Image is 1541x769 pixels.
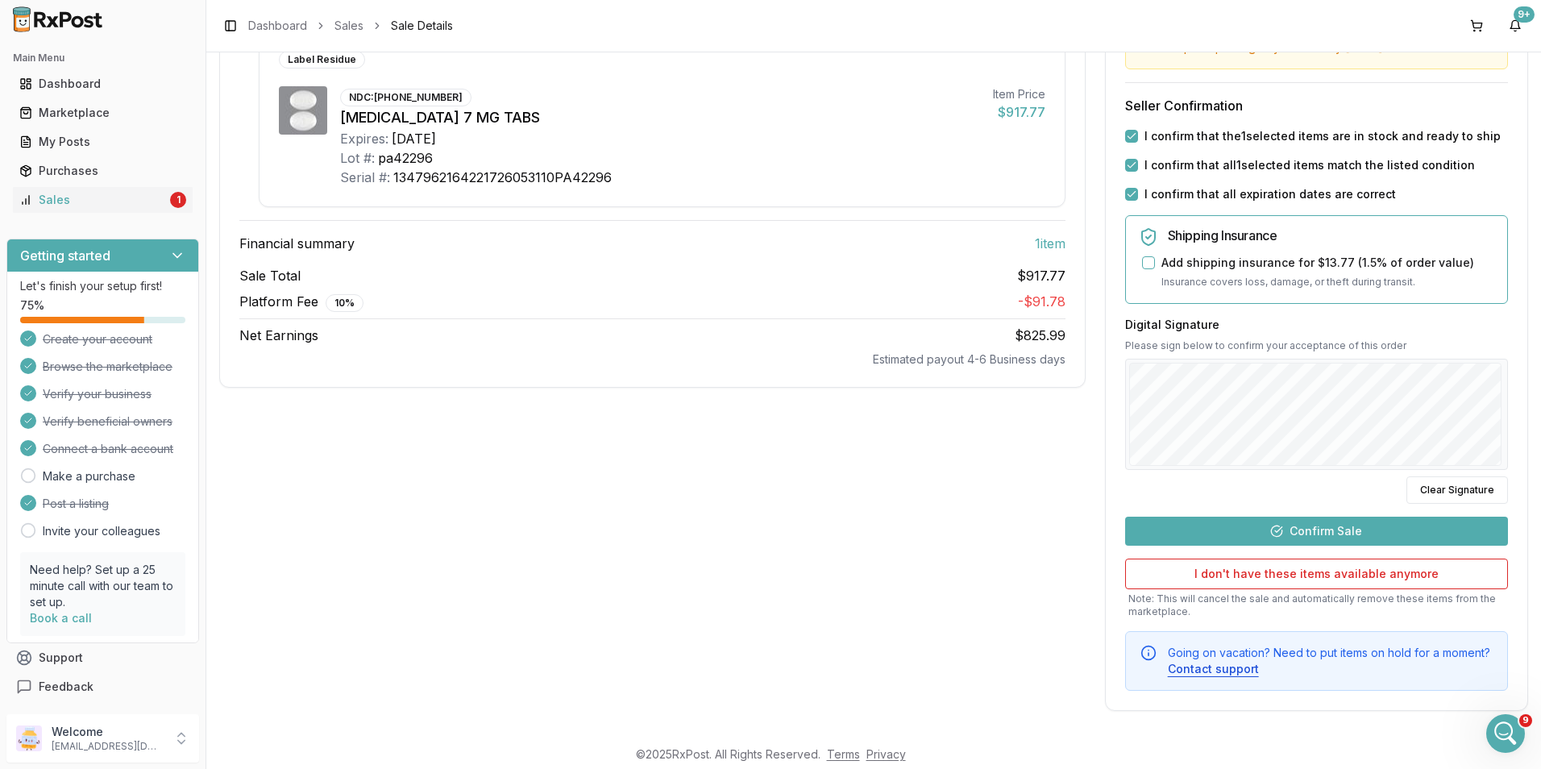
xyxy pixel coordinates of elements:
[43,496,109,512] span: Post a listing
[13,185,193,214] a: Sales1
[19,76,186,92] div: Dashboard
[43,331,152,347] span: Create your account
[1514,6,1535,23] div: 9+
[378,148,433,168] div: pa42296
[13,98,193,127] a: Marketplace
[866,747,906,761] a: Privacy
[133,428,301,460] button: I have a general question
[107,93,309,128] div: Outbound SMS on Support Line
[1519,714,1532,727] span: 9
[993,102,1045,122] div: $917.77
[1406,476,1508,504] button: Clear Signature
[39,679,93,695] span: Feedback
[1015,327,1065,343] span: $825.99
[6,158,199,184] button: Purchases
[43,523,160,539] a: Invite your colleagues
[1125,517,1508,546] button: Confirm Sale
[239,292,363,312] span: Platform Fee
[1161,255,1474,271] label: Add shipping insurance for $13.77 ( 1.5 % of order value)
[1502,13,1528,39] button: 9+
[1125,592,1508,618] p: Note: This will cancel the sale and automatically remove these items from the marketplace.
[334,18,363,34] a: Sales
[1168,645,1494,677] div: Going on vacation? Need to put items on hold for a moment?
[1125,339,1508,352] p: Please sign below to confirm your acceptance of this order
[6,71,199,97] button: Dashboard
[340,148,375,168] div: Lot #:
[1486,714,1525,753] iframe: Intercom live chat
[13,127,193,156] a: My Posts
[1017,266,1065,285] span: $917.77
[170,192,186,208] div: 1
[13,93,309,148] div: ALPESH says…
[827,747,860,761] a: Terms
[1125,317,1508,333] h3: Digital Signature
[248,18,453,34] nav: breadcrumb
[1161,274,1494,290] p: Insurance covers loss, damage, or theft during transit.
[340,89,471,106] div: NDC: [PHONE_NUMBER]
[993,86,1045,102] div: Item Price
[78,20,201,36] p: The team can also help
[239,351,1065,368] div: Estimated payout 4-6 Business days
[120,103,297,116] span: Outbound SMS on Support Line
[6,643,199,672] button: Support
[30,562,176,610] p: Need help? Set up a 25 minute call with our team to set up.
[340,129,388,148] div: Expires:
[392,129,436,148] div: [DATE]
[393,168,612,187] div: 1347962164221726053110PA42296
[68,509,301,541] button: A major feature has stopped working
[1035,234,1065,253] span: 1 item
[46,9,72,35] img: Profile image for Roxy
[43,359,172,375] span: Browse the marketplace
[13,52,193,64] h2: Main Menu
[252,6,283,37] button: Home
[78,8,110,20] h1: Roxy
[13,69,193,98] a: Dashboard
[43,441,173,457] span: Connect a bank account
[239,234,355,253] span: Financial summary
[20,297,44,314] span: 75 %
[6,129,199,155] button: My Posts
[19,134,186,150] div: My Posts
[279,86,327,135] img: Rybelsus 7 MG TABS
[6,100,199,126] button: Marketplace
[10,6,41,37] button: go back
[52,740,164,753] p: [EMAIL_ADDRESS][DOMAIN_NAME]
[19,192,167,208] div: Sales
[43,414,172,430] span: Verify beneficial owners
[1125,96,1508,115] h3: Seller Confirmation
[1144,128,1501,144] label: I confirm that the 1 selected items are in stock and ready to ship
[43,386,152,402] span: Verify your business
[6,6,110,32] img: RxPost Logo
[340,106,980,129] div: [MEDICAL_DATA] 7 MG TABS
[6,672,199,701] button: Feedback
[16,725,42,751] img: User avatar
[52,724,164,740] p: Welcome
[239,326,318,345] span: Net Earnings
[56,468,302,501] button: I have an issue that's slowing me down
[1144,186,1396,202] label: I confirm that all expiration dates are correct
[1018,293,1065,310] span: - $91.78
[19,105,186,121] div: Marketplace
[239,266,301,285] span: Sale Total
[43,468,135,484] a: Make a purchase
[1144,157,1475,173] label: I confirm that all 1 selected items match the listed condition
[1125,559,1508,589] button: I don't have these items available anymore
[283,6,312,35] div: Close
[340,168,390,187] div: Serial #:
[248,18,307,34] a: Dashboard
[30,611,92,625] a: Book a call
[6,187,199,213] button: Sales1
[1168,229,1494,242] h5: Shipping Insurance
[19,163,186,179] div: Purchases
[279,51,365,69] div: Label Residue
[20,278,185,294] p: Let's finish your setup first!
[391,18,453,34] span: Sale Details
[326,294,363,312] div: 10 %
[13,156,193,185] a: Purchases
[20,246,110,265] h3: Getting started
[1168,661,1259,677] button: Contact support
